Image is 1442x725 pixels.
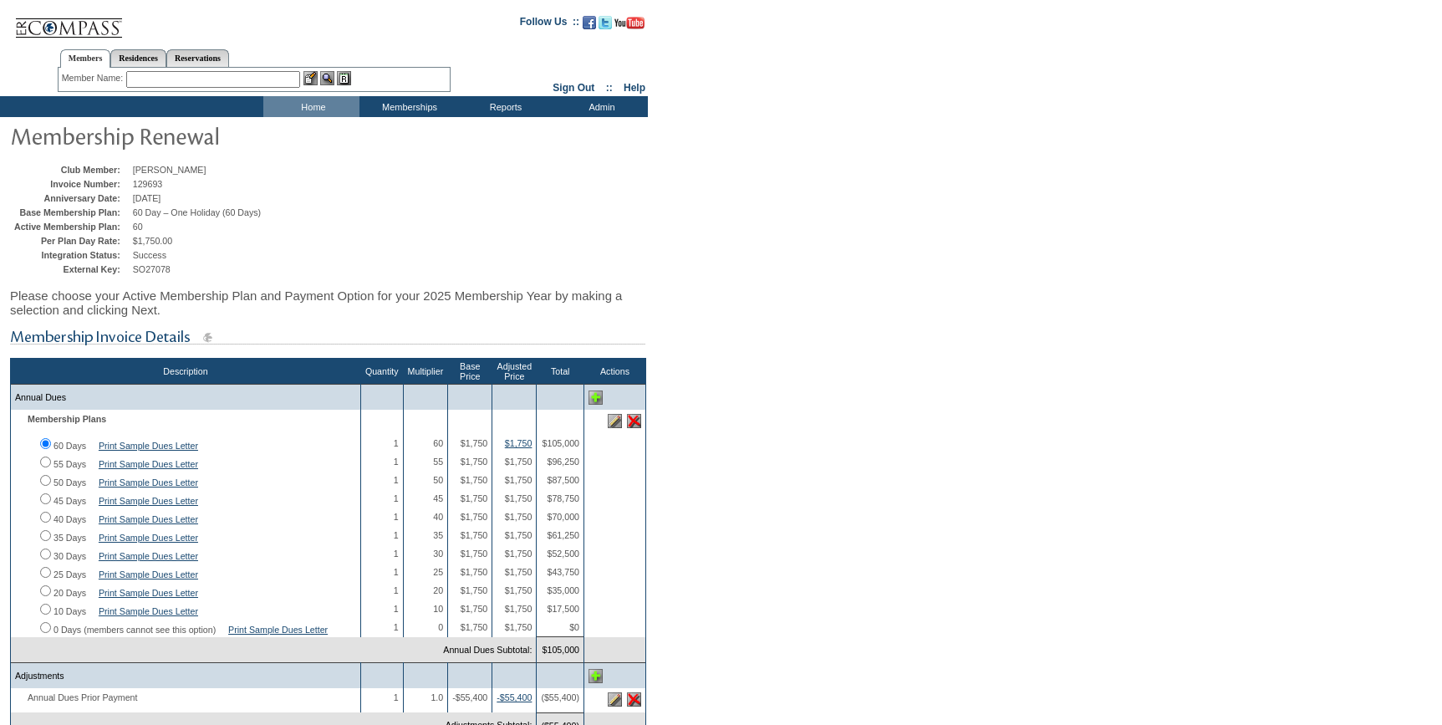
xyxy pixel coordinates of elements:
span: [DATE] [133,193,161,203]
span: 1 [394,493,399,503]
span: 1 [394,475,399,485]
label: 0 Days (members cannot see this option) [54,625,216,635]
span: $1,750 [505,604,532,614]
span: $1,750.00 [133,236,172,246]
span: 1 [394,604,399,614]
th: Quantity [360,359,403,385]
span: Success [133,250,166,260]
span: 1.0 [431,692,443,702]
img: Edit this line item [608,692,622,707]
span: -$55,400 [452,692,487,702]
span: SO27078 [133,264,171,274]
span: Annual Dues Prior Payment [15,692,146,702]
a: Sign Out [553,82,594,94]
a: Print Sample Dues Letter [99,459,198,469]
img: Reservations [337,71,351,85]
a: -$55,400 [497,692,532,702]
span: 1 [394,549,399,559]
a: Print Sample Dues Letter [99,533,198,543]
span: 35 [433,530,443,540]
span: $61,250 [547,530,579,540]
th: Multiplier [403,359,448,385]
img: Edit this line item [608,414,622,428]
th: Actions [584,359,646,385]
span: 60 [433,438,443,448]
span: 1 [394,567,399,577]
td: Per Plan Day Rate: [14,236,129,246]
span: $96,250 [547,457,579,467]
a: Reservations [166,49,229,67]
span: 40 [433,512,443,522]
label: 50 Days [54,477,86,488]
span: $52,500 [547,549,579,559]
span: $1,750 [505,493,532,503]
span: 1 [394,512,399,522]
td: Annual Dues Subtotal: [11,637,537,663]
span: $1,750 [461,549,488,559]
span: $1,750 [505,585,532,595]
label: 35 Days [54,533,86,543]
span: ($55,400) [541,692,579,702]
span: $1,750 [461,530,488,540]
span: [PERSON_NAME] [133,165,206,175]
span: $1,750 [461,457,488,467]
span: 60 Day – One Holiday (60 Days) [133,207,261,217]
img: b_edit.gif [303,71,318,85]
span: $70,000 [547,512,579,522]
span: $1,750 [461,567,488,577]
th: Description [11,359,361,385]
a: Subscribe to our YouTube Channel [614,21,645,31]
td: Active Membership Plan: [14,222,129,232]
span: $1,750 [461,622,488,632]
span: 10 [433,604,443,614]
img: Add Annual Dues line item [589,391,603,405]
img: subTtlMembershipInvoiceDetails.gif [10,327,645,348]
td: Invoice Number: [14,179,129,189]
span: 60 [133,222,143,232]
span: :: [606,82,613,94]
span: 45 [433,493,443,503]
label: 45 Days [54,496,86,506]
span: 1 [394,585,399,595]
span: $17,500 [547,604,579,614]
span: 0 [438,622,443,632]
span: $1,750 [505,567,532,577]
a: Print Sample Dues Letter [99,551,198,561]
img: Subscribe to our YouTube Channel [614,17,645,29]
td: Base Membership Plan: [14,207,129,217]
span: $87,500 [547,475,579,485]
span: 50 [433,475,443,485]
a: $1,750 [505,438,532,448]
td: Reports [456,96,552,117]
span: $1,750 [505,475,532,485]
td: External Key: [14,264,129,274]
td: Adjustments [11,663,361,689]
label: 55 Days [54,459,86,469]
a: Print Sample Dues Letter [99,477,198,488]
th: Adjusted Price [492,359,537,385]
label: 40 Days [54,514,86,524]
label: 25 Days [54,569,86,579]
span: 1 [394,438,399,448]
span: 1 [394,530,399,540]
label: 30 Days [54,551,86,561]
a: Print Sample Dues Letter [99,569,198,579]
a: Print Sample Dues Letter [228,625,328,635]
a: Help [624,82,645,94]
td: Memberships [359,96,456,117]
span: $35,000 [547,585,579,595]
a: Print Sample Dues Letter [99,514,198,524]
div: Member Name: [62,71,126,85]
span: $1,750 [461,493,488,503]
img: Follow us on Twitter [599,16,612,29]
img: Compass Home [14,4,123,38]
img: View [320,71,334,85]
td: Home [263,96,359,117]
td: Club Member: [14,165,129,175]
th: Base Price [448,359,492,385]
td: Follow Us :: [520,14,579,34]
span: 129693 [133,179,163,189]
span: 30 [433,549,443,559]
div: Please choose your Active Membership Plan and Payment Option for your 2025 Membership Year by mak... [10,280,646,325]
td: Anniversary Date: [14,193,129,203]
